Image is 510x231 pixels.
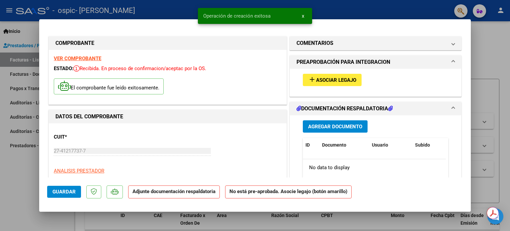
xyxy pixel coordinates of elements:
span: Asociar Legajo [316,77,356,83]
span: ID [305,142,310,148]
datatable-header-cell: Acción [446,138,479,152]
p: CUIT [54,133,122,141]
h1: PREAPROBACIÓN PARA INTEGRACION [297,58,390,66]
span: Agregar Documento [308,124,362,130]
span: ESTADO: [54,65,73,71]
mat-expansion-panel-header: DOCUMENTACIÓN RESPALDATORIA [290,102,461,115]
strong: COMPROBANTE [55,40,94,46]
div: No data to display [303,159,446,176]
datatable-header-cell: ID [303,138,319,152]
span: Recibida. En proceso de confirmacion/aceptac por la OS. [73,65,206,71]
mat-icon: add [308,75,316,83]
button: Asociar Legajo [303,74,362,86]
strong: No está pre-aprobada. Asocie legajo (botón amarillo) [225,185,352,198]
p: El comprobante fue leído exitosamente. [54,78,164,95]
a: VER COMPROBANTE [54,56,101,61]
span: Usuario [372,142,388,148]
datatable-header-cell: Usuario [369,138,412,152]
strong: DATOS DEL COMPROBANTE [55,113,123,120]
datatable-header-cell: Documento [319,138,369,152]
mat-expansion-panel-header: COMENTARIOS [290,37,461,50]
span: Documento [322,142,346,148]
span: Subido [415,142,430,148]
strong: Adjunte documentación respaldatoria [132,188,215,194]
span: Operación de creación exitosa [203,13,271,19]
mat-expansion-panel-header: PREAPROBACIÓN PARA INTEGRACION [290,56,461,69]
span: ANALISIS PRESTADOR [54,168,104,174]
button: x [297,10,309,22]
button: Agregar Documento [303,120,368,133]
div: PREAPROBACIÓN PARA INTEGRACION [290,69,461,96]
datatable-header-cell: Subido [412,138,446,152]
h1: DOCUMENTACIÓN RESPALDATORIA [297,105,393,113]
button: Guardar [47,186,81,198]
span: Guardar [52,189,76,195]
h1: COMENTARIOS [297,39,333,47]
span: x [302,13,304,19]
